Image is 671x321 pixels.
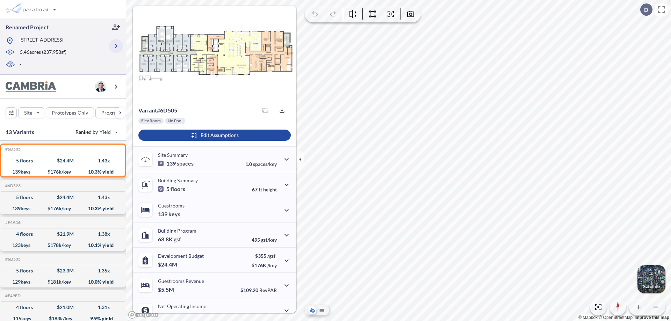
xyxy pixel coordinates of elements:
a: Mapbox homepage [128,311,159,319]
p: $24.4M [158,261,178,268]
p: Program [101,109,121,116]
span: Variant [138,107,157,114]
span: spaces/key [253,161,277,167]
p: Building Summary [158,177,198,183]
p: Flex Room [141,118,161,124]
h5: Click to copy the code [4,257,21,262]
p: Edit Assumptions [201,132,239,139]
p: 68.8K [158,236,181,243]
button: Site [18,107,44,118]
p: 67 [252,187,277,192]
span: height [263,187,277,192]
span: margin [261,312,277,318]
p: 139 [158,211,180,218]
p: $355 [252,253,277,259]
p: 5.46 acres ( 237,958 sf) [20,49,66,56]
p: 139 [158,160,194,167]
p: Site Summary [158,152,188,158]
button: Prototypes Only [46,107,94,118]
button: Edit Assumptions [138,130,291,141]
span: keys [168,211,180,218]
p: $109.20 [240,287,277,293]
p: $176K [252,262,277,268]
h5: Click to copy the code [4,183,21,188]
span: gsf/key [261,237,277,243]
span: /key [267,262,277,268]
p: # 6d505 [138,107,177,114]
p: Net Operating Income [158,303,206,309]
h5: Click to copy the code [4,147,21,152]
p: 1.0 [245,161,277,167]
button: Aerial View [308,306,316,314]
a: OpenStreetMap [599,315,633,320]
h5: Click to copy the code [4,220,21,225]
p: Prototypes Only [52,109,88,116]
p: 45.0% [247,312,277,318]
p: No Pool [168,118,182,124]
p: 5 [158,185,185,192]
span: ft [259,187,262,192]
button: Ranked by Yield [70,126,122,138]
button: Program [95,107,133,118]
p: 13 Variants [6,128,34,136]
p: Building Program [158,228,196,234]
button: Switcher ImageSatellite [637,265,665,293]
p: $5.5M [158,286,175,293]
button: Site Plan [318,306,326,314]
a: Improve this map [635,315,669,320]
h5: Click to copy the code [4,293,21,298]
p: $2.5M [158,311,175,318]
span: Yield [100,129,111,136]
p: D [644,7,648,13]
span: gsf [174,236,181,243]
p: Development Budget [158,253,204,259]
p: Guestrooms [158,203,185,209]
img: BrandImage [6,81,56,92]
span: /gsf [267,253,275,259]
span: floors [171,185,185,192]
p: Site [24,109,32,116]
a: Mapbox [578,315,598,320]
span: spaces [177,160,194,167]
img: Switcher Image [637,265,665,293]
p: [STREET_ADDRESS] [20,36,63,45]
p: Renamed Project [6,23,49,31]
span: RevPAR [259,287,277,293]
p: Guestrooms Revenue [158,278,204,284]
p: 495 [252,237,277,243]
p: - [20,61,21,69]
p: Satellite [643,284,660,289]
img: user logo [95,81,106,92]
